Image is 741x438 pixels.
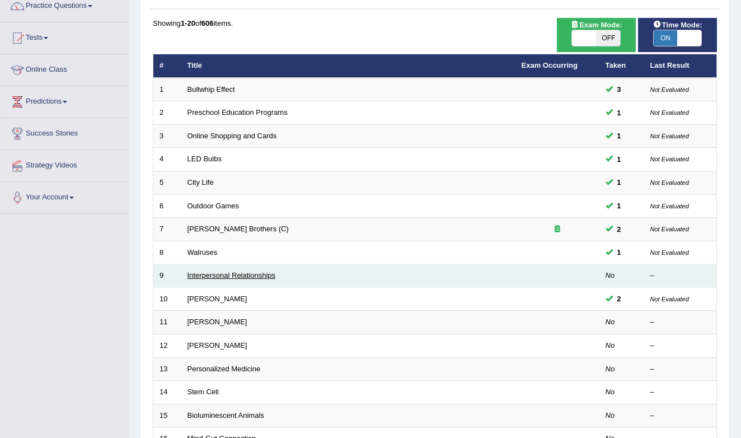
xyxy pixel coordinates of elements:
a: Tests [1,22,128,50]
td: 1 [153,78,181,101]
small: Not Evaluated [650,156,689,162]
div: – [650,317,711,328]
span: Exam Mode: [566,19,626,31]
div: – [650,364,711,375]
small: Not Evaluated [650,86,689,93]
td: 4 [153,148,181,171]
a: Interpersonal Relationships [187,271,276,279]
a: [PERSON_NAME] Brothers (C) [187,225,289,233]
a: Predictions [1,86,128,114]
td: 6 [153,194,181,218]
em: No [606,365,615,373]
span: ON [654,30,678,46]
small: Not Evaluated [650,296,689,302]
td: 10 [153,287,181,311]
em: No [606,318,615,326]
td: 15 [153,404,181,427]
div: Show exams occurring in exams [557,18,636,52]
small: Not Evaluated [650,249,689,256]
span: You can still take this question [613,153,626,165]
a: City Life [187,178,214,187]
a: Success Stories [1,118,128,146]
em: No [606,271,615,279]
div: Showing of items. [153,18,717,29]
td: 13 [153,357,181,381]
span: You can still take this question [613,176,626,188]
th: Title [181,54,515,78]
span: Time Mode: [649,19,707,31]
td: 8 [153,241,181,264]
div: – [650,271,711,281]
span: You can still take this question [613,130,626,142]
a: Bioluminescent Animals [187,411,264,420]
span: You can still take this question [613,246,626,258]
small: Not Evaluated [650,179,689,186]
a: Stem Cell [187,388,219,396]
a: Personalized Medicine [187,365,261,373]
small: Not Evaluated [650,203,689,209]
td: 5 [153,171,181,195]
a: Online Shopping and Cards [187,132,277,140]
a: Your Account [1,182,128,210]
a: Exam Occurring [522,61,578,69]
a: [PERSON_NAME] [187,341,247,350]
b: 606 [201,19,214,27]
small: Not Evaluated [650,133,689,139]
a: [PERSON_NAME] [187,318,247,326]
span: You can still take this question [613,223,626,235]
td: 7 [153,218,181,241]
em: No [606,388,615,396]
td: 11 [153,311,181,334]
b: 1-20 [181,19,195,27]
span: You can still take this question [613,83,626,95]
a: Outdoor Games [187,202,240,210]
div: – [650,387,711,398]
em: No [606,341,615,350]
th: Last Result [644,54,717,78]
a: Walruses [187,248,218,257]
span: You can still take this question [613,107,626,119]
div: – [650,411,711,421]
div: Exam occurring question [522,224,593,235]
span: OFF [596,30,620,46]
a: Strategy Videos [1,150,128,178]
a: Preschool Education Programs [187,108,288,117]
th: # [153,54,181,78]
small: Not Evaluated [650,109,689,116]
td: 2 [153,101,181,125]
td: 9 [153,264,181,288]
a: LED Bulbs [187,155,222,163]
td: 14 [153,381,181,404]
a: [PERSON_NAME] [187,295,247,303]
a: Bullwhip Effect [187,85,235,94]
em: No [606,411,615,420]
td: 12 [153,334,181,357]
td: 3 [153,124,181,148]
div: – [650,341,711,351]
small: Not Evaluated [650,226,689,232]
span: You can still take this question [613,200,626,212]
th: Taken [599,54,644,78]
a: Online Class [1,54,128,82]
span: You can still take this question [613,293,626,305]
